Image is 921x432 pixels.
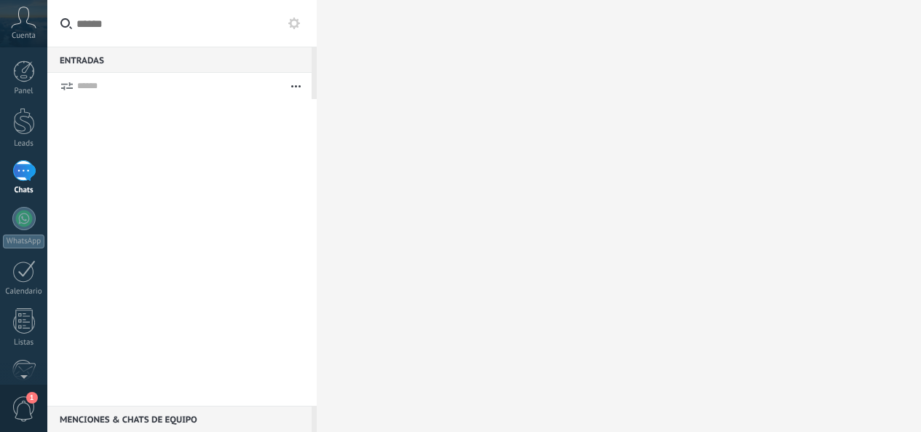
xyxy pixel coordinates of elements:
div: WhatsApp [3,235,44,248]
div: Menciones & Chats de equipo [47,406,312,432]
div: Entradas [47,47,312,73]
button: Más [280,73,312,99]
span: Cuenta [12,31,36,41]
div: Leads [3,139,45,149]
div: Calendario [3,287,45,296]
div: Panel [3,87,45,96]
span: 1 [26,392,38,404]
div: Listas [3,338,45,347]
div: Chats [3,186,45,195]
